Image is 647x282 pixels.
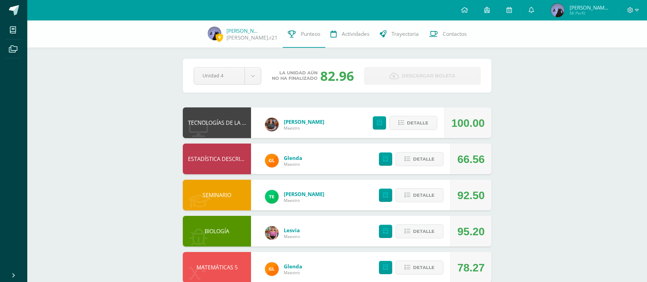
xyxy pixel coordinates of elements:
div: 82.96 [320,67,354,85]
div: SEMINARIO [183,180,251,210]
span: Trayectoria [392,30,419,38]
img: 60a759e8b02ec95d430434cf0c0a55c7.png [265,118,279,131]
button: Detalle [396,188,443,202]
span: Detalle [413,261,435,274]
span: Maestro [284,270,302,276]
span: Actividades [342,30,369,38]
span: Maestro [284,161,302,167]
img: e8319d1de0642b858999b202df7e829e.png [265,226,279,240]
span: 9 [216,33,223,42]
a: Glenda [284,263,302,270]
img: 43d3dab8d13cc64d9a3940a0882a4dc3.png [265,190,279,204]
a: [PERSON_NAME] [284,118,324,125]
span: Detalle [413,225,435,238]
div: 66.56 [457,144,485,175]
button: Detalle [396,224,443,238]
a: Actividades [325,20,374,48]
span: Mi Perfil [570,10,611,16]
div: TECNOLOGÍAS DE LA INFORMACIÓN Y LA COMUNICACIÓN 5 [183,107,251,138]
a: Unidad 4 [194,68,261,84]
span: Descargar boleta [402,68,455,84]
span: Detalle [407,117,428,129]
button: Detalle [389,116,437,130]
span: Maestro [284,197,324,203]
button: Detalle [396,261,443,274]
img: 1095dd9e86c34dc9bc13546696431850.png [551,3,564,17]
a: Glenda [284,154,302,161]
span: Contactos [443,30,467,38]
span: La unidad aún no ha finalizado [272,70,318,81]
a: [PERSON_NAME].r21 [226,34,278,41]
div: 95.20 [457,216,485,247]
a: Contactos [424,20,472,48]
a: [PERSON_NAME] [226,27,261,34]
span: Maestro [284,234,300,239]
img: 7115e4ef1502d82e30f2a52f7cb22b3f.png [265,154,279,167]
span: Unidad 4 [203,68,236,84]
span: Detalle [413,189,435,202]
a: Trayectoria [374,20,424,48]
span: [PERSON_NAME][DATE] [570,4,611,11]
a: Punteos [283,20,325,48]
span: Maestro [284,125,324,131]
img: 1095dd9e86c34dc9bc13546696431850.png [208,27,221,40]
div: BIOLOGÍA [183,216,251,247]
div: 100.00 [451,108,485,138]
a: Lesvia [284,227,300,234]
button: Detalle [396,152,443,166]
img: 7115e4ef1502d82e30f2a52f7cb22b3f.png [265,262,279,276]
div: ESTADÍSTICA DESCRIPTIVA [183,144,251,174]
a: [PERSON_NAME] [284,191,324,197]
div: 92.50 [457,180,485,211]
span: Punteos [301,30,320,38]
span: Detalle [413,153,435,165]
